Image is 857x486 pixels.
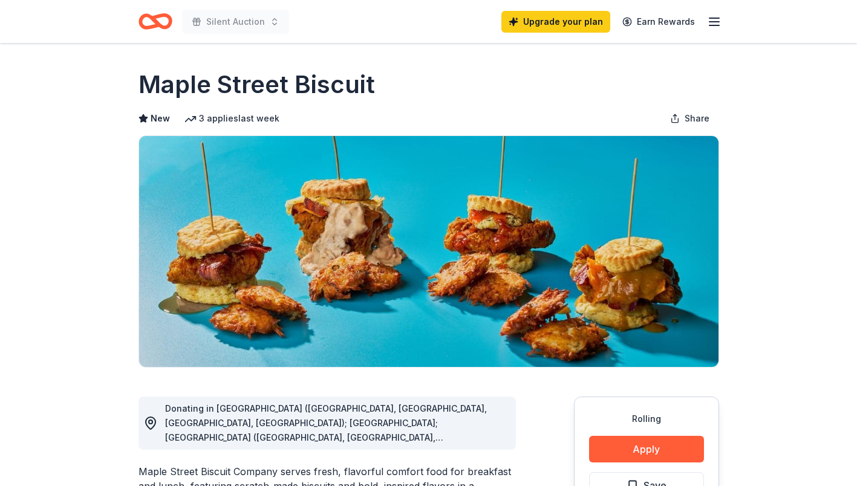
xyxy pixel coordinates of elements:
[206,15,265,29] span: Silent Auction
[615,11,702,33] a: Earn Rewards
[589,436,704,462] button: Apply
[501,11,610,33] a: Upgrade your plan
[184,111,279,126] div: 3 applies last week
[138,7,172,36] a: Home
[138,68,375,102] h1: Maple Street Biscuit
[660,106,719,131] button: Share
[685,111,709,126] span: Share
[182,10,289,34] button: Silent Auction
[139,136,719,367] img: Image for Maple Street Biscuit
[151,111,170,126] span: New
[589,412,704,426] div: Rolling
